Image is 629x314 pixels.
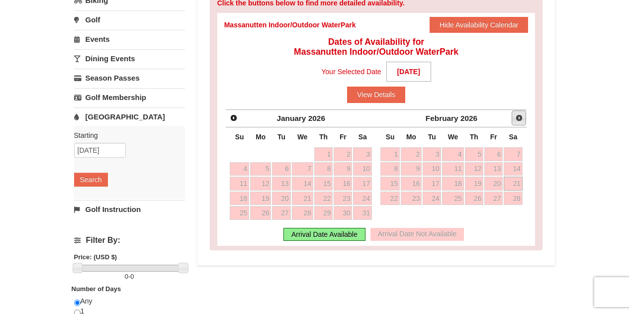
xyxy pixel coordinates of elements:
span: Tuesday [428,133,436,141]
a: Golf [74,10,185,29]
a: 14 [504,162,523,176]
span: Wednesday [297,133,308,141]
a: 7 [504,147,523,161]
a: 3 [353,147,372,161]
span: Monday [406,133,416,141]
a: 16 [334,177,352,191]
a: 12 [250,177,271,191]
h4: Dates of Availability for Massanutten Indoor/Outdoor WaterPark [224,37,529,57]
a: 22 [380,192,400,206]
a: 25 [442,192,463,206]
a: 13 [484,162,503,176]
strong: [DATE] [386,62,431,82]
a: 18 [442,177,463,191]
a: 8 [314,162,333,176]
a: 13 [272,177,290,191]
span: Sunday [386,133,395,141]
a: 24 [423,192,441,206]
a: 2 [334,147,352,161]
a: 27 [272,206,290,220]
a: 5 [465,147,484,161]
a: 1 [314,147,333,161]
span: Friday [490,133,497,141]
label: - [74,272,185,282]
a: 25 [230,206,249,220]
a: 12 [465,162,484,176]
a: 30 [334,206,352,220]
a: 17 [423,177,441,191]
span: Tuesday [277,133,285,141]
a: 18 [230,192,249,206]
a: 20 [484,177,503,191]
span: February [426,114,458,122]
a: 19 [465,177,484,191]
span: 2026 [460,114,477,122]
a: 23 [401,192,422,206]
a: 14 [292,177,313,191]
a: 8 [380,162,400,176]
a: 3 [423,147,441,161]
a: Season Passes [74,69,185,87]
a: 31 [353,206,372,220]
a: Golf Instruction [74,200,185,218]
a: Golf Membership [74,88,185,106]
span: Sunday [235,133,244,141]
span: Wednesday [448,133,458,141]
a: 15 [314,177,333,191]
span: Next [515,114,523,122]
a: 24 [353,192,372,206]
a: 11 [442,162,463,176]
a: 17 [353,177,372,191]
a: 21 [504,177,523,191]
a: 4 [230,162,249,176]
a: 11 [230,177,249,191]
a: 5 [250,162,271,176]
a: Dining Events [74,49,185,68]
span: Saturday [509,133,518,141]
a: 4 [442,147,463,161]
span: 0 [125,273,128,280]
a: 10 [423,162,441,176]
a: 28 [504,192,523,206]
a: 9 [401,162,422,176]
div: Massanutten Indoor/Outdoor WaterPark [224,20,356,30]
a: 9 [334,162,352,176]
span: Thursday [319,133,328,141]
span: Thursday [470,133,478,141]
h4: Filter By: [74,236,185,245]
a: 6 [272,162,290,176]
a: 2 [401,147,422,161]
button: View Details [347,87,405,103]
a: 6 [484,147,503,161]
span: 2026 [308,114,325,122]
button: Hide Availability Calendar [430,17,529,33]
strong: Number of Days [72,285,121,293]
a: 23 [334,192,352,206]
span: Your Selected Date [322,64,381,79]
a: 1 [380,147,400,161]
a: 28 [292,206,313,220]
a: 15 [380,177,400,191]
a: [GEOGRAPHIC_DATA] [74,107,185,126]
a: Next [512,110,527,125]
a: 22 [314,192,333,206]
a: 10 [353,162,372,176]
a: 7 [292,162,313,176]
span: 0 [130,273,134,280]
a: 26 [465,192,484,206]
span: Friday [340,133,347,141]
span: January [276,114,306,122]
label: Starting [74,130,178,140]
a: Prev [227,111,241,125]
a: 29 [314,206,333,220]
div: Arrival Date Available [283,228,365,241]
button: Search [74,173,108,187]
a: 27 [484,192,503,206]
a: 26 [250,206,271,220]
a: 19 [250,192,271,206]
a: 21 [292,192,313,206]
a: 20 [272,192,290,206]
a: Events [74,30,185,48]
a: 16 [401,177,422,191]
span: Saturday [359,133,367,141]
